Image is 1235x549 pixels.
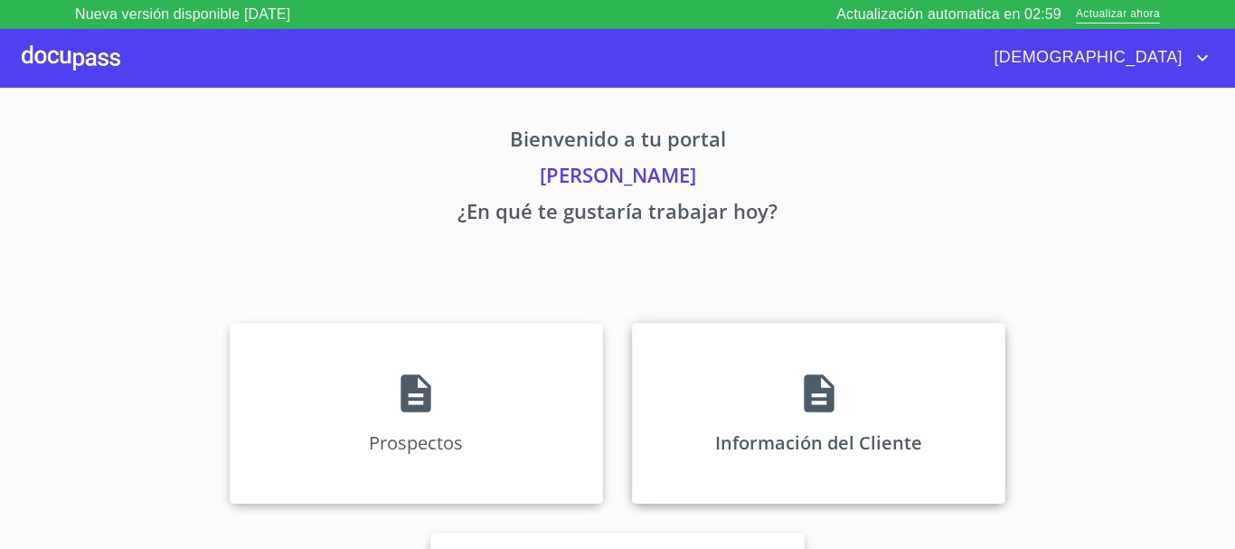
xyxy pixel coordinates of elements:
p: [PERSON_NAME] [61,160,1174,196]
p: Actualización automatica en 02:59 [836,4,1061,25]
p: Nueva versión disponible [DATE] [75,4,290,25]
span: [DEMOGRAPHIC_DATA] [980,43,1192,72]
p: Bienvenido a tu portal [61,124,1174,160]
span: Actualizar ahora [1076,5,1160,24]
p: ¿En qué te gustaría trabajar hoy? [61,196,1174,232]
p: Prospectos [369,431,463,455]
p: Información del Cliente [715,431,922,455]
button: account of current user [980,43,1213,72]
